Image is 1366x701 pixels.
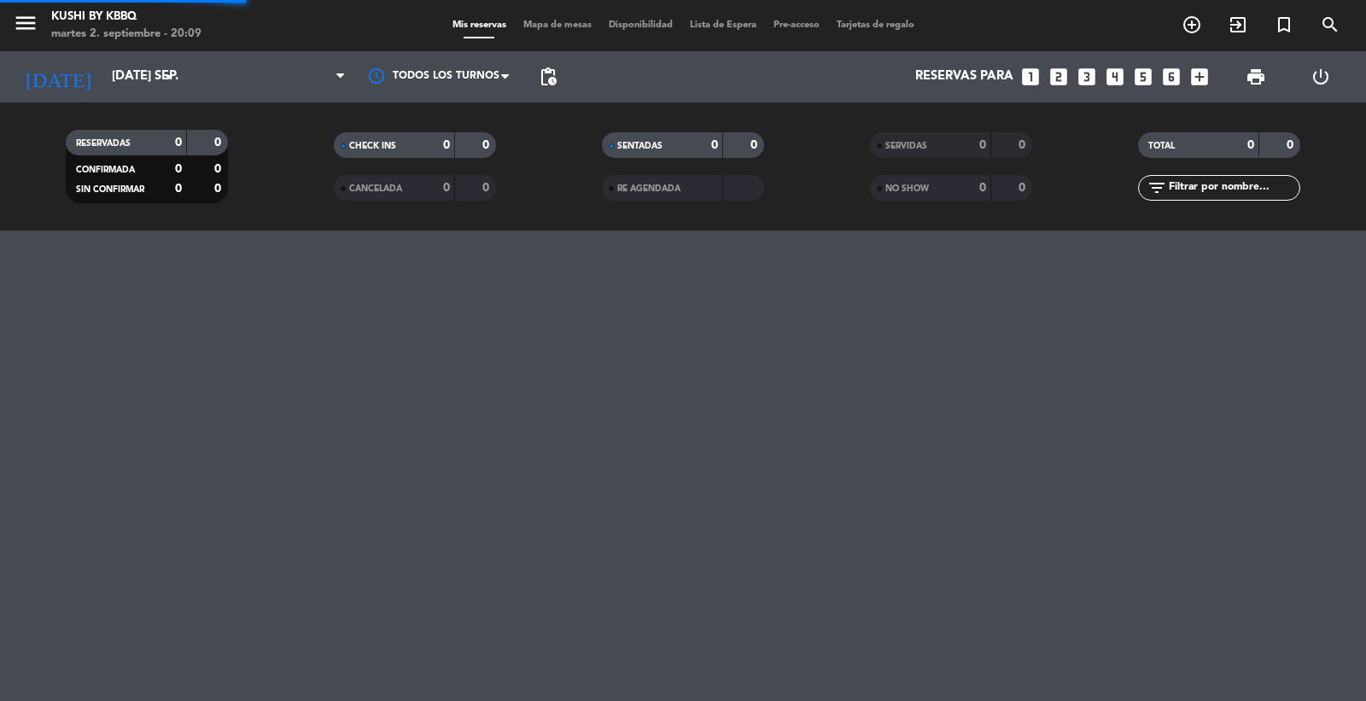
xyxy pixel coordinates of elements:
[51,26,201,43] div: martes 2. septiembre - 20:09
[76,166,135,174] span: CONFIRMADA
[214,163,225,175] strong: 0
[214,137,225,149] strong: 0
[1287,139,1297,151] strong: 0
[1246,67,1266,87] span: print
[1019,182,1029,194] strong: 0
[617,142,663,150] span: SENTADAS
[1320,15,1340,35] i: search
[443,139,450,151] strong: 0
[1288,51,1353,102] div: LOG OUT
[1188,66,1211,88] i: add_box
[915,69,1013,85] span: Reservas para
[885,184,929,193] span: NO SHOW
[538,67,558,87] span: pending_actions
[175,183,182,195] strong: 0
[1274,15,1294,35] i: turned_in_not
[13,10,38,42] button: menu
[1132,66,1154,88] i: looks_5
[828,20,923,30] span: Tarjetas de regalo
[1147,178,1167,198] i: filter_list
[765,20,828,30] span: Pre-acceso
[1019,139,1029,151] strong: 0
[1160,66,1182,88] i: looks_6
[76,139,131,148] span: RESERVADAS
[349,184,402,193] span: CANCELADA
[750,139,761,151] strong: 0
[885,142,927,150] span: SERVIDAS
[13,10,38,36] i: menu
[1076,66,1098,88] i: looks_3
[159,67,179,87] i: arrow_drop_down
[175,163,182,175] strong: 0
[681,20,765,30] span: Lista de Espera
[51,9,201,26] div: Kushi by KBBQ
[711,139,718,151] strong: 0
[515,20,600,30] span: Mapa de mesas
[617,184,680,193] span: RE AGENDADA
[979,182,986,194] strong: 0
[349,142,396,150] span: CHECK INS
[1048,66,1070,88] i: looks_two
[214,183,225,195] strong: 0
[1311,67,1331,87] i: power_settings_new
[1182,15,1202,35] i: add_circle_outline
[1247,139,1254,151] strong: 0
[600,20,681,30] span: Disponibilidad
[443,182,450,194] strong: 0
[76,185,144,194] span: SIN CONFIRMAR
[444,20,515,30] span: Mis reservas
[1019,66,1042,88] i: looks_one
[979,139,986,151] strong: 0
[1148,142,1175,150] span: TOTAL
[482,182,493,194] strong: 0
[175,137,182,149] strong: 0
[482,139,493,151] strong: 0
[1104,66,1126,88] i: looks_4
[13,58,103,96] i: [DATE]
[1228,15,1248,35] i: exit_to_app
[1167,178,1299,197] input: Filtrar por nombre...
